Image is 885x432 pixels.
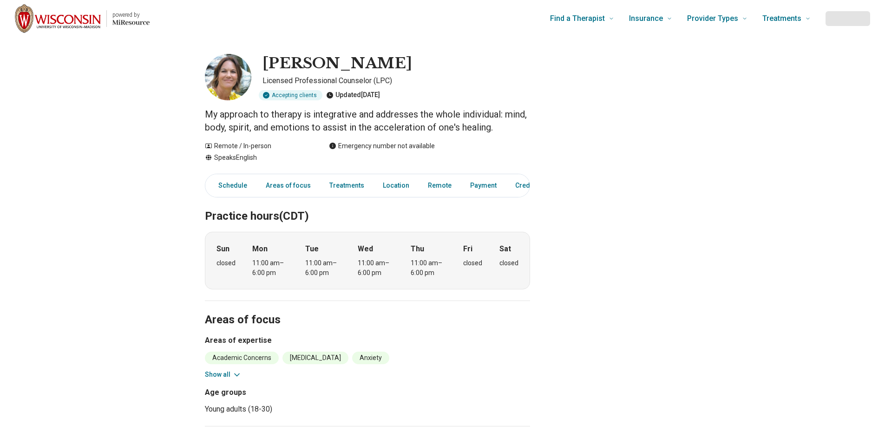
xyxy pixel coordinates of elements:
a: Payment [465,176,502,195]
div: 11:00 am – 6:00 pm [305,258,341,278]
a: Location [377,176,415,195]
p: Licensed Professional Counselor (LPC) [262,75,530,86]
strong: Thu [411,243,424,255]
h3: Age groups [205,387,364,398]
strong: Mon [252,243,268,255]
button: Show all [205,370,242,380]
a: Home page [15,4,150,33]
h2: Practice hours (CDT) [205,186,530,224]
a: Areas of focus [260,176,316,195]
p: powered by [112,11,150,19]
div: Remote / In-person [205,141,310,151]
div: Speaks English [205,153,310,163]
span: Find a Therapist [550,12,605,25]
span: Treatments [762,12,801,25]
strong: Fri [463,243,472,255]
div: 11:00 am – 6:00 pm [411,258,446,278]
div: Accepting clients [259,90,322,100]
div: closed [463,258,482,268]
div: 11:00 am – 6:00 pm [358,258,393,278]
a: Remote [422,176,457,195]
div: 11:00 am – 6:00 pm [252,258,288,278]
div: When does the program meet? [205,232,530,289]
p: My approach to therapy is integrative and addresses the whole individual: mind, body, spirit, and... [205,108,530,134]
h3: Areas of expertise [205,335,530,346]
div: Updated [DATE] [326,90,380,100]
h2: Areas of focus [205,290,530,328]
strong: Tue [305,243,319,255]
span: Insurance [629,12,663,25]
h1: [PERSON_NAME] [262,54,412,73]
div: Emergency number not available [329,141,435,151]
li: [MEDICAL_DATA] [282,352,348,364]
li: Academic Concerns [205,352,279,364]
a: Schedule [207,176,253,195]
img: Jennifer M Warner, Licensed Professional Counselor (LPC) [205,54,251,100]
strong: Wed [358,243,373,255]
li: Young adults (18-30) [205,404,364,415]
a: Treatments [324,176,370,195]
span: Provider Types [687,12,738,25]
li: Anxiety [352,352,389,364]
strong: Sun [216,243,229,255]
a: Credentials [510,176,556,195]
div: closed [216,258,236,268]
div: closed [499,258,518,268]
strong: Sat [499,243,511,255]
